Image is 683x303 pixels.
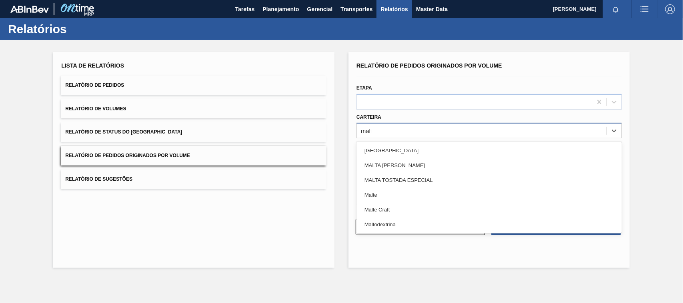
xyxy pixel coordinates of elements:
span: Lista de Relatórios [61,62,124,69]
span: Relatório de Pedidos Originados por Volume [357,62,502,69]
span: Relatório de Volumes [65,106,126,112]
div: Maltodextrina [357,217,622,232]
span: Planejamento [262,4,299,14]
span: Relatório de Status do [GEOGRAPHIC_DATA] [65,129,182,135]
label: Carteira [357,114,381,120]
span: Transportes [340,4,373,14]
button: Relatório de Volumes [61,99,326,119]
span: Tarefas [235,4,255,14]
span: Gerencial [307,4,333,14]
button: Relatório de Sugestões [61,169,326,189]
div: [GEOGRAPHIC_DATA] [357,143,622,158]
button: Relatório de Pedidos Originados por Volume [61,146,326,165]
h1: Relatórios [8,24,150,34]
span: Relatório de Sugestões [65,176,132,182]
button: Limpar [356,219,485,235]
span: Master Data [416,4,448,14]
button: Relatório de Pedidos [61,76,326,95]
img: userActions [640,4,649,14]
div: Malte [357,187,622,202]
img: TNhmsLtSVTkK8tSr43FrP2fwEKptu5GPRR3wAAAABJRU5ErkJggg== [10,6,49,13]
div: Malte Craft [357,202,622,217]
label: Etapa [357,85,372,91]
div: MALTA TOSTADA ESPECIAL [357,173,622,187]
div: MALTA [PERSON_NAME] [357,158,622,173]
span: Relatório de Pedidos [65,82,124,88]
img: Logout [665,4,675,14]
span: Relatório de Pedidos Originados por Volume [65,153,190,158]
button: Relatório de Status do [GEOGRAPHIC_DATA] [61,122,326,142]
span: Relatórios [381,4,408,14]
button: Notificações [603,4,629,15]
